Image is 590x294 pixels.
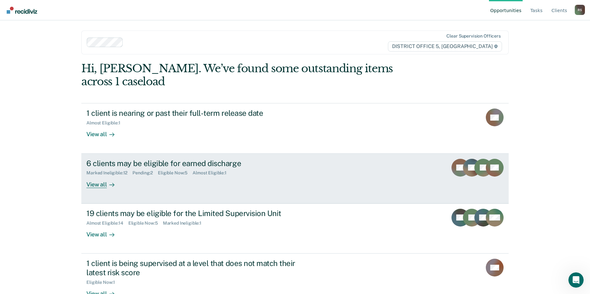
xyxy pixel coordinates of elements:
button: Profile dropdown button [575,5,585,15]
div: R S [575,5,585,15]
div: 19 clients may be eligible for the Limited Supervision Unit [86,209,309,218]
div: Eligible Now : 5 [128,220,163,226]
a: 6 clients may be eligible for earned dischargeMarked Ineligible:12Pending:2Eligible Now:5Almost E... [81,154,509,204]
div: View all [86,176,122,188]
iframe: Intercom live chat [568,272,584,288]
a: 19 clients may be eligible for the Limited Supervision UnitAlmost Eligible:14Eligible Now:5Marked... [81,204,509,254]
span: DISTRICT OFFICE 5, [GEOGRAPHIC_DATA] [388,41,502,52]
div: 1 client is being supervised at a level that does not match their latest risk score [86,259,309,277]
div: Clear supervision officers [446,33,500,39]
a: 1 client is nearing or past their full-term release dateAlmost Eligible:1View all [81,103,509,153]
div: 6 clients may be eligible for earned discharge [86,159,309,168]
div: Almost Eligible : 14 [86,220,128,226]
div: Almost Eligible : 1 [86,120,125,126]
div: Eligible Now : 1 [86,280,120,285]
div: Almost Eligible : 1 [193,170,232,176]
div: 1 client is nearing or past their full-term release date [86,108,309,118]
div: Marked Ineligible : 12 [86,170,132,176]
div: Pending : 2 [132,170,158,176]
div: View all [86,226,122,238]
div: Eligible Now : 5 [158,170,193,176]
img: Recidiviz [7,7,37,14]
div: Marked Ineligible : 1 [163,220,207,226]
div: Hi, [PERSON_NAME]. We’ve found some outstanding items across 1 caseload [81,62,423,88]
div: View all [86,126,122,138]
